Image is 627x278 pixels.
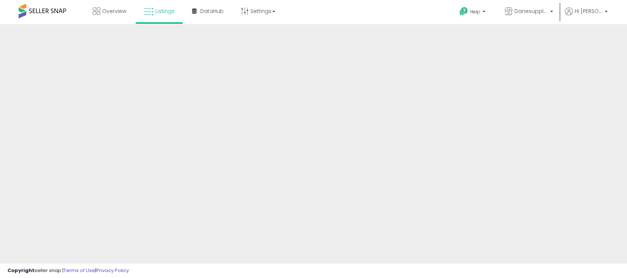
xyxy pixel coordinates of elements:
[7,267,35,274] strong: Copyright
[96,267,129,274] a: Privacy Policy
[155,7,175,15] span: Listings
[459,7,468,16] i: Get Help
[454,1,493,24] a: Help
[102,7,126,15] span: Overview
[514,7,548,15] span: Danesupplyco
[470,9,480,15] span: Help
[575,7,602,15] span: Hi [PERSON_NAME]
[64,267,95,274] a: Terms of Use
[200,7,224,15] span: DataHub
[7,267,129,274] div: seller snap | |
[565,7,608,24] a: Hi [PERSON_NAME]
